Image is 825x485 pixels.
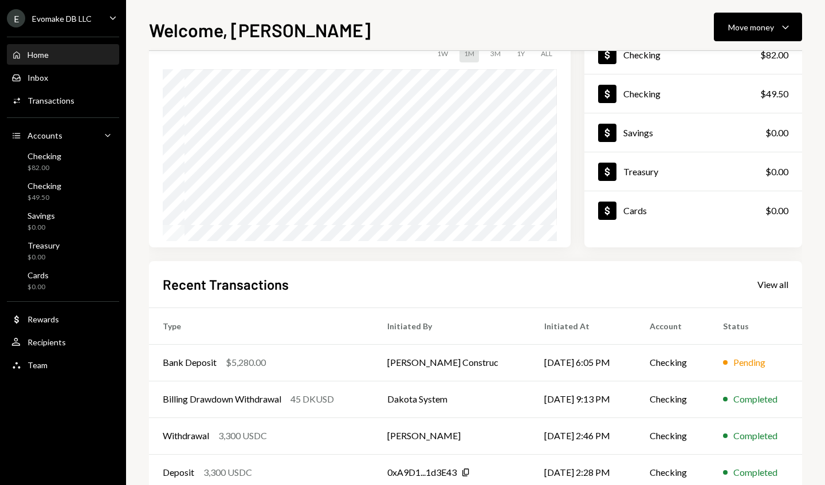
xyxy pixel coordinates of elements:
[728,21,774,33] div: Move money
[218,429,267,443] div: 3,300 USDC
[531,344,636,381] td: [DATE] 6:05 PM
[290,392,334,406] div: 45 DKUSD
[757,279,788,290] div: View all
[733,356,765,369] div: Pending
[733,429,777,443] div: Completed
[163,275,289,294] h2: Recent Transactions
[7,237,119,265] a: Treasury$0.00
[7,67,119,88] a: Inbox
[27,151,61,161] div: Checking
[623,49,661,60] div: Checking
[760,87,788,101] div: $49.50
[27,337,66,347] div: Recipients
[7,354,119,375] a: Team
[226,356,266,369] div: $5,280.00
[27,193,61,203] div: $49.50
[636,381,709,417] td: Checking
[733,392,777,406] div: Completed
[531,307,636,344] th: Initiated At
[531,381,636,417] td: [DATE] 9:13 PM
[203,466,252,479] div: 3,300 USDC
[7,207,119,235] a: Savings$0.00
[757,278,788,290] a: View all
[623,205,647,216] div: Cards
[27,163,61,173] div: $82.00
[733,466,777,479] div: Completed
[512,45,529,62] div: 1Y
[27,223,55,232] div: $0.00
[584,113,802,152] a: Savings$0.00
[433,45,453,62] div: 1W
[7,44,119,65] a: Home
[760,48,788,62] div: $82.00
[32,14,92,23] div: Evomake DB LLC
[27,314,59,324] div: Rewards
[27,253,60,262] div: $0.00
[584,152,802,191] a: Treasury$0.00
[7,90,119,111] a: Transactions
[765,165,788,179] div: $0.00
[27,131,62,140] div: Accounts
[459,45,479,62] div: 1M
[531,417,636,454] td: [DATE] 2:46 PM
[7,267,119,294] a: Cards$0.00
[27,282,49,292] div: $0.00
[584,74,802,113] a: Checking$49.50
[387,466,457,479] div: 0xA9D1...1d3E43
[163,356,217,369] div: Bank Deposit
[765,204,788,218] div: $0.00
[27,73,48,82] div: Inbox
[7,148,119,175] a: Checking$82.00
[163,429,209,443] div: Withdrawal
[486,45,505,62] div: 3M
[374,344,531,381] td: [PERSON_NAME] Construc
[709,307,802,344] th: Status
[163,466,194,479] div: Deposit
[27,240,60,250] div: Treasury
[623,166,658,177] div: Treasury
[584,36,802,74] a: Checking$82.00
[149,18,371,41] h1: Welcome, [PERSON_NAME]
[636,307,709,344] th: Account
[27,50,49,60] div: Home
[374,417,531,454] td: [PERSON_NAME]
[584,191,802,230] a: Cards$0.00
[623,127,653,138] div: Savings
[374,307,531,344] th: Initiated By
[27,96,74,105] div: Transactions
[623,88,661,99] div: Checking
[27,360,48,370] div: Team
[374,381,531,417] td: Dakota System
[7,9,25,27] div: E
[636,417,709,454] td: Checking
[27,270,49,280] div: Cards
[7,178,119,205] a: Checking$49.50
[636,344,709,381] td: Checking
[7,332,119,352] a: Recipients
[765,126,788,140] div: $0.00
[536,45,557,62] div: ALL
[27,181,61,191] div: Checking
[149,307,374,344] th: Type
[714,13,802,41] button: Move money
[7,309,119,329] a: Rewards
[7,125,119,145] a: Accounts
[163,392,281,406] div: Billing Drawdown Withdrawal
[27,211,55,220] div: Savings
